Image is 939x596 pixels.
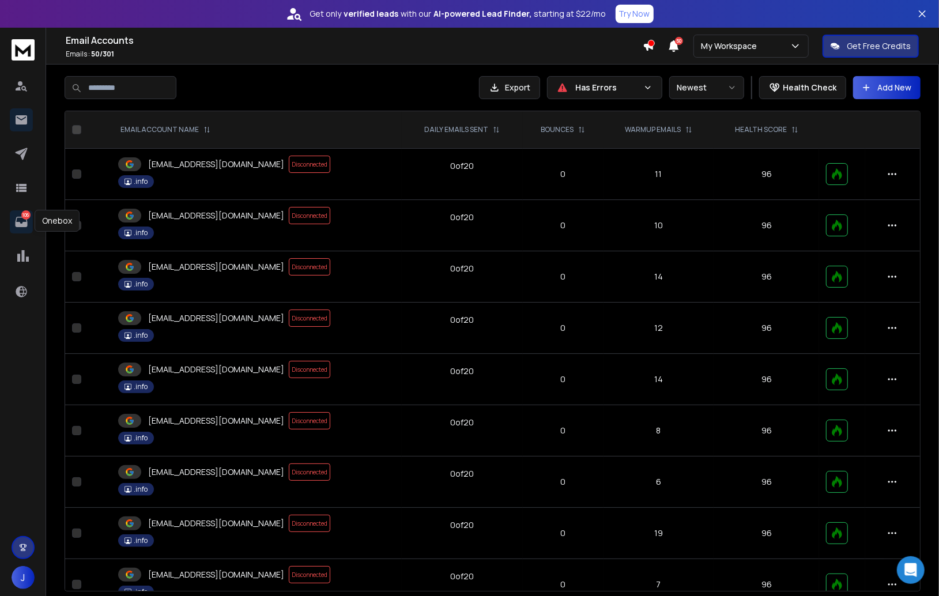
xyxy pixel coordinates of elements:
[134,177,148,186] p: .info
[759,76,846,99] button: Health Check
[148,261,284,273] p: [EMAIL_ADDRESS][DOMAIN_NAME]
[148,466,284,478] p: [EMAIL_ADDRESS][DOMAIN_NAME]
[847,40,911,52] p: Get Free Credits
[289,515,330,532] span: Disconnected
[289,361,330,378] span: Disconnected
[134,536,148,545] p: .info
[21,210,31,220] p: 106
[530,220,597,231] p: 0
[897,556,925,584] div: Open Intercom Messenger
[134,433,148,443] p: .info
[604,149,714,200] td: 11
[714,149,819,200] td: 96
[714,508,819,559] td: 96
[604,200,714,251] td: 10
[66,50,643,59] p: Emails :
[450,212,474,223] div: 0 of 20
[344,8,399,20] strong: verified leads
[530,579,597,590] p: 0
[675,37,683,45] span: 50
[783,82,836,93] p: Health Check
[289,566,330,583] span: Disconnected
[148,312,284,324] p: [EMAIL_ADDRESS][DOMAIN_NAME]
[450,160,474,172] div: 0 of 20
[66,33,643,47] h1: Email Accounts
[120,125,210,134] div: EMAIL ACCOUNT NAME
[625,125,681,134] p: WARMUP EMAILS
[134,228,148,237] p: .info
[450,519,474,531] div: 0 of 20
[91,49,114,59] span: 50 / 301
[148,159,284,170] p: [EMAIL_ADDRESS][DOMAIN_NAME]
[450,417,474,428] div: 0 of 20
[35,210,80,232] div: Onebox
[450,263,474,274] div: 0 of 20
[604,405,714,457] td: 8
[853,76,921,99] button: Add New
[148,364,284,375] p: [EMAIL_ADDRESS][DOMAIN_NAME]
[134,331,148,340] p: .info
[148,210,284,221] p: [EMAIL_ADDRESS][DOMAIN_NAME]
[604,251,714,303] td: 14
[669,76,744,99] button: Newest
[530,425,597,436] p: 0
[310,8,606,20] p: Get only with our starting at $22/mo
[289,412,330,429] span: Disconnected
[424,125,488,134] p: DAILY EMAILS SENT
[134,280,148,289] p: .info
[530,527,597,539] p: 0
[530,271,597,282] p: 0
[530,476,597,488] p: 0
[604,303,714,354] td: 12
[604,354,714,405] td: 14
[450,314,474,326] div: 0 of 20
[823,35,919,58] button: Get Free Credits
[604,457,714,508] td: 6
[575,82,639,93] p: Has Errors
[701,40,761,52] p: My Workspace
[714,200,819,251] td: 96
[450,365,474,377] div: 0 of 20
[148,518,284,529] p: [EMAIL_ADDRESS][DOMAIN_NAME]
[479,76,540,99] button: Export
[530,374,597,385] p: 0
[530,322,597,334] p: 0
[12,566,35,589] button: J
[134,485,148,494] p: .info
[604,508,714,559] td: 19
[530,168,597,180] p: 0
[148,415,284,427] p: [EMAIL_ADDRESS][DOMAIN_NAME]
[735,125,787,134] p: HEALTH SCORE
[434,8,532,20] strong: AI-powered Lead Finder,
[714,303,819,354] td: 96
[10,210,33,233] a: 106
[148,569,284,580] p: [EMAIL_ADDRESS][DOMAIN_NAME]
[289,463,330,481] span: Disconnected
[134,382,148,391] p: .info
[289,207,330,224] span: Disconnected
[714,405,819,457] td: 96
[289,258,330,276] span: Disconnected
[714,457,819,508] td: 96
[616,5,654,23] button: Try Now
[289,310,330,327] span: Disconnected
[541,125,574,134] p: BOUNCES
[714,251,819,303] td: 96
[450,468,474,480] div: 0 of 20
[289,156,330,173] span: Disconnected
[12,39,35,61] img: logo
[450,571,474,582] div: 0 of 20
[619,8,650,20] p: Try Now
[714,354,819,405] td: 96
